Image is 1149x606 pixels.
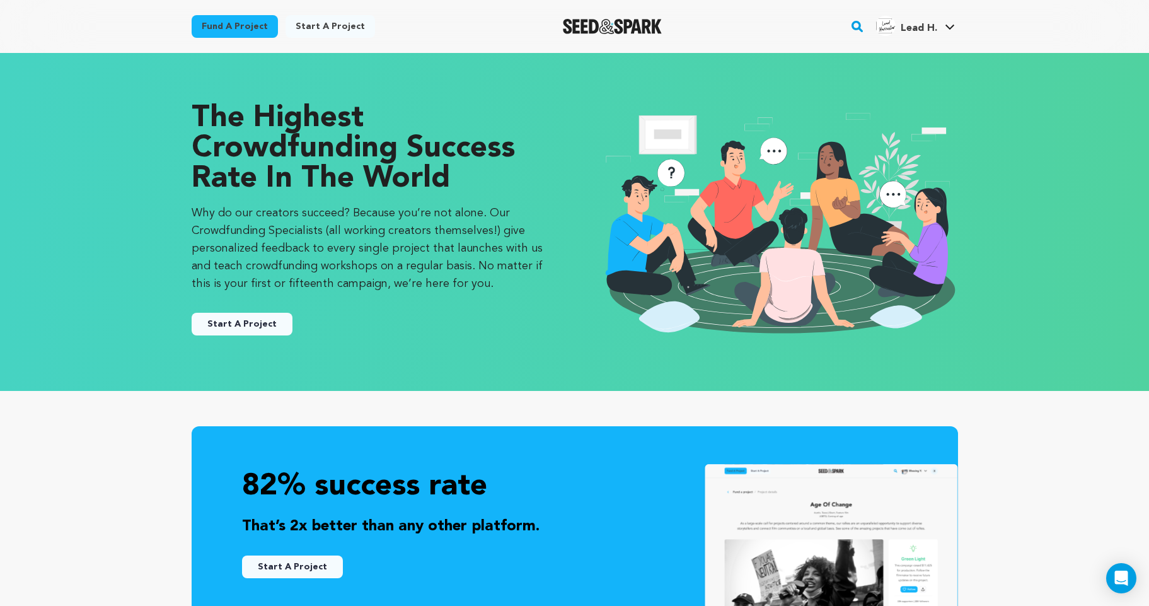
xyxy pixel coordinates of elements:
[1106,563,1136,593] div: Open Intercom Messenger
[901,23,937,33] span: Lead H.
[873,13,957,36] a: Lead H.'s Profile
[192,15,278,38] a: Fund a project
[192,103,550,194] p: The Highest Crowdfunding Success Rate in the World
[242,467,908,508] p: 82% success rate
[192,313,292,335] button: Start A Project
[192,204,550,293] p: Why do our creators succeed? Because you’re not alone. Our Crowdfunding Specialists (all working ...
[242,556,343,578] button: Start A Project
[875,16,937,36] div: Lead H.'s Profile
[242,515,908,538] p: That’s 2x better than any other platform.
[873,13,957,40] span: Lead H.'s Profile
[875,16,896,36] img: 363cef7931721c59.png
[600,103,958,341] img: seedandspark start project illustration image
[563,19,662,34] a: Seed&Spark Homepage
[286,15,375,38] a: Start a project
[563,19,662,34] img: Seed&Spark Logo Dark Mode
